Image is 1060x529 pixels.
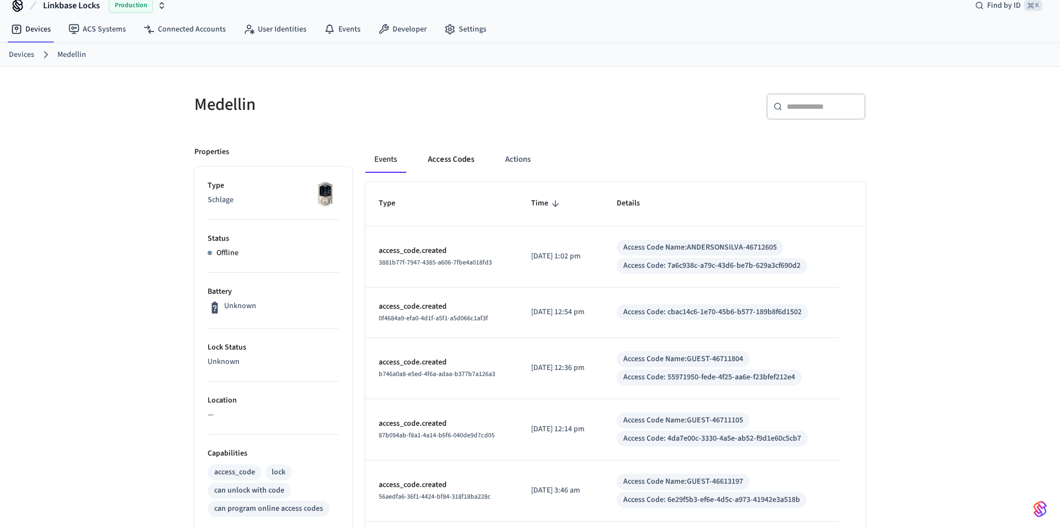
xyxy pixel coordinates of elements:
[208,448,339,459] p: Capabilities
[235,19,315,39] a: User Identities
[60,19,135,39] a: ACS Systems
[208,342,339,353] p: Lock Status
[272,467,285,478] div: lock
[623,372,795,383] div: Access Code: 55971950-fede-4f25-aa6e-f23bfef212e4
[214,467,255,478] div: access_code
[224,300,256,312] p: Unknown
[496,146,539,173] button: Actions
[379,431,495,440] span: 87b094ab-f8a1-4a14-b6f6-040de9d7cd05
[379,418,505,430] p: access_code.created
[208,233,339,245] p: Status
[379,258,492,267] span: 3881b77f-7947-4385-a606-7fbe4a018fd3
[379,369,495,379] span: b746a0a8-e5ed-4f6a-adaa-b377b7a126a3
[208,180,339,192] p: Type
[379,301,505,313] p: access_code.created
[208,409,339,421] p: —
[216,247,239,259] p: Offline
[135,19,235,39] a: Connected Accounts
[208,286,339,298] p: Battery
[623,353,743,365] div: Access Code Name: GUEST-46711804
[531,306,590,318] p: [DATE] 12:54 pm
[531,362,590,374] p: [DATE] 12:36 pm
[623,433,801,445] div: Access Code: 4da7e00c-3330-4a5e-ab52-f9d1e60c5cb7
[436,19,495,39] a: Settings
[379,314,488,323] span: 0f4684a9-efa0-4d1f-a5f1-a5d066c1af3f
[194,93,523,116] h5: Medellin
[365,146,866,173] div: ant example
[617,195,654,212] span: Details
[57,49,86,61] a: Medellin
[623,415,743,426] div: Access Code Name: GUEST-46711105
[2,19,60,39] a: Devices
[214,485,284,496] div: can unlock with code
[365,146,406,173] button: Events
[315,19,369,39] a: Events
[379,479,505,491] p: access_code.created
[208,395,339,406] p: Location
[623,260,801,272] div: Access Code: 7a6c938c-a79c-43d6-be7b-629a3cf690d2
[623,494,800,506] div: Access Code: 6e29f5b3-ef6e-4d5c-a973-41942e3a518b
[419,146,483,173] button: Access Codes
[531,485,590,496] p: [DATE] 3:46 am
[531,195,563,212] span: Time
[379,195,410,212] span: Type
[311,180,339,208] img: Schlage Sense Smart Deadbolt with Camelot Trim, Front
[623,476,743,488] div: Access Code Name: GUEST-46613197
[208,356,339,368] p: Unknown
[208,194,339,206] p: Schlage
[1033,500,1047,518] img: SeamLogoGradient.69752ec5.svg
[531,251,590,262] p: [DATE] 1:02 pm
[379,492,491,501] span: 56aedfa6-36f1-4424-bf84-318f18ba228c
[194,146,229,158] p: Properties
[214,503,323,515] div: can program online access codes
[9,49,34,61] a: Devices
[623,306,802,318] div: Access Code: cbac14c6-1e70-45b6-b577-189b8f6d1502
[379,245,505,257] p: access_code.created
[369,19,436,39] a: Developer
[379,357,505,368] p: access_code.created
[531,424,590,435] p: [DATE] 12:14 pm
[623,242,777,253] div: Access Code Name: ANDERSONSILVA-46712605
